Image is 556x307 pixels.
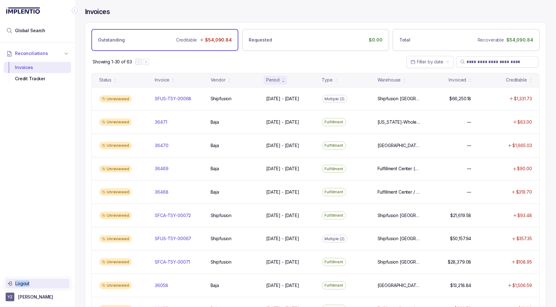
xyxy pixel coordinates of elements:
button: Next Page [143,59,149,65]
p: [GEOGRAPHIC_DATA] [GEOGRAPHIC_DATA] / [US_STATE] [378,282,421,289]
p: 36469 [155,166,168,172]
button: Date Range Picker [407,56,454,68]
p: $1,506.59 [512,282,532,289]
p: $63.00 [518,119,532,125]
p: [DATE] - [DATE] [266,235,299,242]
p: $319.70 [516,189,532,195]
div: Type [322,77,333,83]
div: Status [99,77,111,83]
div: Invoiced [449,77,466,83]
div: Warehouse [378,77,401,83]
button: User initials[PERSON_NAME] [6,293,69,301]
p: Multiple (2) [325,96,345,102]
p: 36058 [155,282,168,289]
p: Shipfusion [GEOGRAPHIC_DATA] [378,212,421,219]
p: $54,090.84 [506,37,533,43]
p: $1,331.73 [514,96,532,102]
p: $66,250.18 [449,96,471,102]
p: Recoverable [478,37,504,43]
p: Shipfusion [GEOGRAPHIC_DATA], Shipfusion [GEOGRAPHIC_DATA] [378,235,421,242]
div: Invoices [9,62,66,73]
p: Baja [211,166,219,172]
p: [DATE] - [DATE] [266,259,299,265]
search: Date Range Picker [411,59,443,65]
p: Shipfusion [211,212,232,219]
div: Unreviewed [99,142,132,149]
p: [DATE] - [DATE] [266,119,299,125]
p: — [467,142,471,149]
p: 36471 [155,119,167,125]
div: Vendor [211,77,226,83]
p: $108.95 [516,259,532,265]
p: $93.48 [518,212,532,219]
p: [DATE] - [DATE] [266,166,299,172]
p: $28,379.08 [448,259,471,265]
p: Multiple (2) [325,236,345,242]
p: Fulfillment [325,212,344,219]
p: — [467,189,471,195]
p: Outstanding [98,37,124,43]
p: $50,157.94 [450,235,471,242]
p: Shipfusion [GEOGRAPHIC_DATA], Shipfusion [GEOGRAPHIC_DATA] [378,96,421,102]
p: Fulfillment [325,142,344,149]
p: [DATE] - [DATE] [266,189,299,195]
p: Shipfusion [211,235,232,242]
div: Unreviewed [99,212,132,219]
p: Baja [211,142,219,149]
p: Baja [211,282,219,289]
p: Fulfillment Center / Primary [378,189,421,195]
p: Logout [15,280,67,287]
p: $1,665.03 [512,142,532,149]
p: SFCA-TSY-00072 [155,212,191,219]
p: $21,619.58 [450,212,471,219]
p: [DATE] - [DATE] [266,212,299,219]
div: Unreviewed [99,282,132,289]
p: — [467,166,471,172]
p: 36470 [155,142,168,149]
div: Invoice [155,77,169,83]
span: Reconciliations [15,50,48,57]
p: Fulfillment [325,259,344,265]
p: Baja [211,119,219,125]
p: Fulfillment [325,166,344,172]
p: SFUS-TSY-00067 [155,235,191,242]
div: Unreviewed [99,95,132,103]
p: Shipfusion [211,259,232,265]
p: Fulfillment [325,282,344,289]
p: [DATE] - [DATE] [266,96,299,102]
p: [GEOGRAPHIC_DATA] [GEOGRAPHIC_DATA] / [US_STATE] [378,142,421,149]
p: Shipfusion [GEOGRAPHIC_DATA] [378,259,421,265]
div: Creditable [506,77,527,83]
p: — [467,119,471,125]
div: Unreviewed [99,165,132,173]
div: Unreviewed [99,258,132,266]
p: 36468 [155,189,168,195]
div: Unreviewed [99,235,132,243]
p: Fulfillment [325,119,344,125]
span: Global Search [15,27,45,34]
div: Reconciliations [4,61,71,86]
p: Total [399,37,410,43]
p: Showing 1-30 of 63 [93,59,132,65]
div: Collapse Icon [71,7,79,14]
div: Credit Tracker [9,73,66,84]
span: User initials [6,293,14,301]
span: Filter by date [417,59,443,64]
h4: Invoices [85,7,110,16]
div: Unreviewed [99,118,132,126]
p: $54,090.84 [205,37,232,43]
p: [US_STATE]-Wholesale / [US_STATE]-Wholesale [378,119,421,125]
p: SFUS-TSY-00068 [155,96,191,102]
p: SFCA-TSY-00071 [155,259,190,265]
p: $90.00 [517,166,532,172]
p: Creditable [176,37,197,43]
p: [DATE] - [DATE] [266,142,299,149]
p: $357.35 [516,235,532,242]
p: [PERSON_NAME] [18,294,53,300]
p: Baja [211,189,219,195]
div: Remaining page entries [93,59,132,65]
p: [DATE] - [DATE] [266,282,299,289]
div: Unreviewed [99,188,132,196]
p: $0.00 [369,37,383,43]
p: Fulfillment [325,189,344,195]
